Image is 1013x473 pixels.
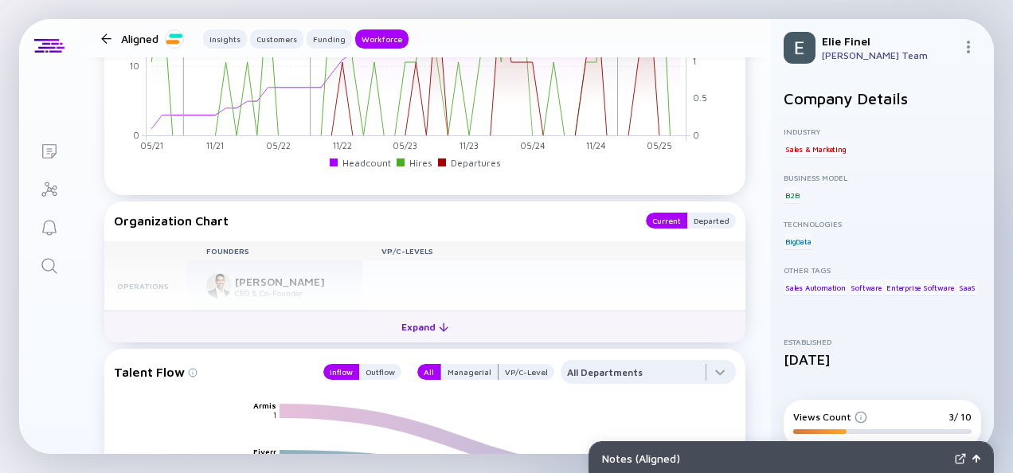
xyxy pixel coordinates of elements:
[121,29,184,49] div: Aligned
[140,141,163,151] tspan: 05/21
[307,31,352,47] div: Funding
[784,337,981,346] div: Established
[957,279,977,295] div: SaaS
[393,141,417,151] tspan: 05/23
[273,411,276,420] text: 1
[392,315,458,339] div: Expand
[784,187,800,203] div: B2B
[333,141,352,151] tspan: 11/22
[784,351,981,368] div: [DATE]
[693,130,699,140] tspan: 0
[647,141,672,151] tspan: 05/25
[885,279,955,295] div: Enterprise Software
[822,34,956,48] div: Elie Finel
[19,131,79,169] a: Lists
[520,141,546,151] tspan: 05/24
[441,364,498,380] div: Managerial
[784,173,981,182] div: Business Model
[253,448,276,457] text: Fiverr
[355,29,409,49] button: Workforce
[359,364,401,380] button: Outflow
[130,61,139,71] tspan: 10
[784,32,815,64] img: Elie Profile Picture
[586,141,606,151] tspan: 11/24
[948,411,972,423] div: 3/ 10
[206,141,224,151] tspan: 11/21
[784,279,847,295] div: Sales Automation
[849,279,882,295] div: Software
[784,265,981,275] div: Other Tags
[602,451,948,465] div: Notes ( Aligned )
[417,364,440,380] button: All
[250,31,303,47] div: Customers
[266,141,291,151] tspan: 05/22
[104,311,745,342] button: Expand
[19,169,79,207] a: Investor Map
[646,213,687,229] button: Current
[784,233,813,249] div: BigData
[203,31,247,47] div: Insights
[355,31,409,47] div: Workforce
[784,219,981,229] div: Technologies
[250,29,303,49] button: Customers
[114,213,630,229] div: Organization Chart
[114,360,307,384] div: Talent Flow
[693,93,707,104] tspan: 0.5
[253,401,276,411] text: Armis
[972,455,980,463] img: Open Notes
[955,453,966,464] img: Expand Notes
[323,364,359,380] button: Inflow
[499,364,554,380] button: VP/C-Level
[784,127,981,136] div: Industry
[687,213,736,229] button: Departed
[693,56,696,66] tspan: 1
[962,41,975,53] img: Menu
[784,89,981,107] h2: Company Details
[460,141,479,151] tspan: 11/23
[784,141,848,157] div: Sales & Marketing
[133,130,139,140] tspan: 0
[307,29,352,49] button: Funding
[793,411,867,423] div: Views Count
[19,207,79,245] a: Reminders
[19,245,79,283] a: Search
[822,49,956,61] div: [PERSON_NAME] Team
[203,29,247,49] button: Insights
[440,364,499,380] button: Managerial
